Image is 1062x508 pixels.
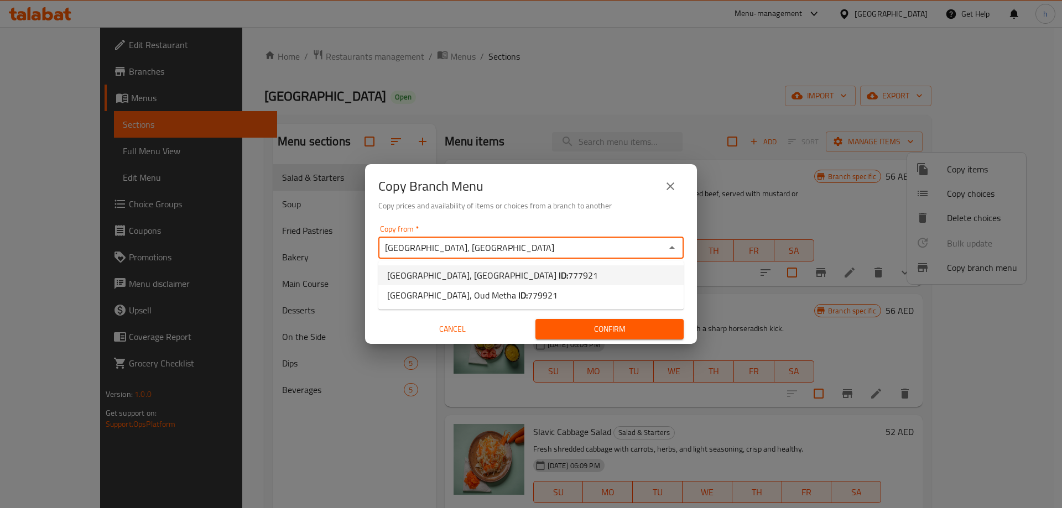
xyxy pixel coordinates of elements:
[387,289,558,302] span: [GEOGRAPHIC_DATA], Oud Metha
[664,240,680,255] button: Close
[518,287,528,303] b: ID:
[535,319,684,339] button: Confirm
[383,322,522,336] span: Cancel
[378,319,527,339] button: Cancel
[387,269,598,282] span: [GEOGRAPHIC_DATA], [GEOGRAPHIC_DATA]
[544,322,675,336] span: Confirm
[378,177,483,195] h2: Copy Branch Menu
[568,267,598,284] span: 777921
[559,267,568,284] b: ID:
[378,200,684,212] h6: Copy prices and availability of items or choices from a branch to another
[528,287,558,303] span: 779921
[657,173,684,200] button: close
